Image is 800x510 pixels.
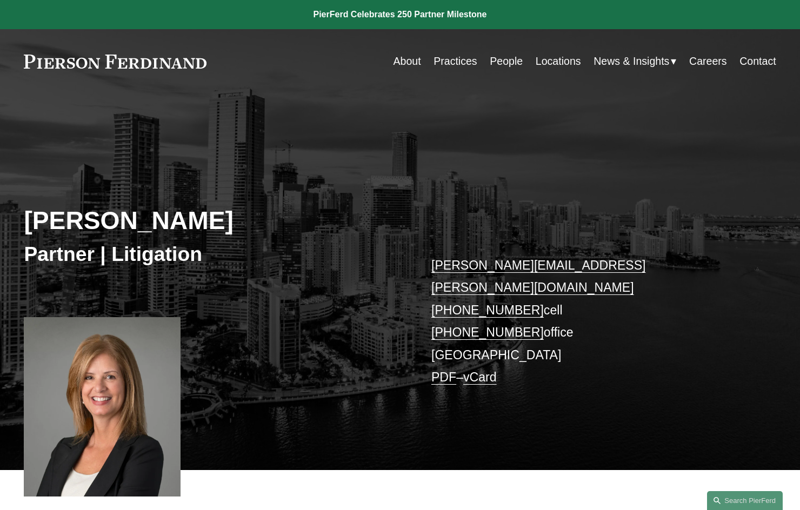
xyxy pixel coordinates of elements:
[431,258,646,295] a: [PERSON_NAME][EMAIL_ADDRESS][PERSON_NAME][DOMAIN_NAME]
[490,51,523,72] a: People
[393,51,421,72] a: About
[431,370,456,384] a: PDF
[431,303,544,317] a: [PHONE_NUMBER]
[536,51,581,72] a: Locations
[594,52,669,71] span: News & Insights
[594,51,676,72] a: folder dropdown
[434,51,477,72] a: Practices
[24,241,400,266] h3: Partner | Litigation
[707,491,783,510] a: Search this site
[24,206,400,236] h2: [PERSON_NAME]
[431,254,745,390] p: cell office [GEOGRAPHIC_DATA] –
[431,325,544,339] a: [PHONE_NUMBER]
[689,51,727,72] a: Careers
[463,370,497,384] a: vCard
[739,51,776,72] a: Contact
